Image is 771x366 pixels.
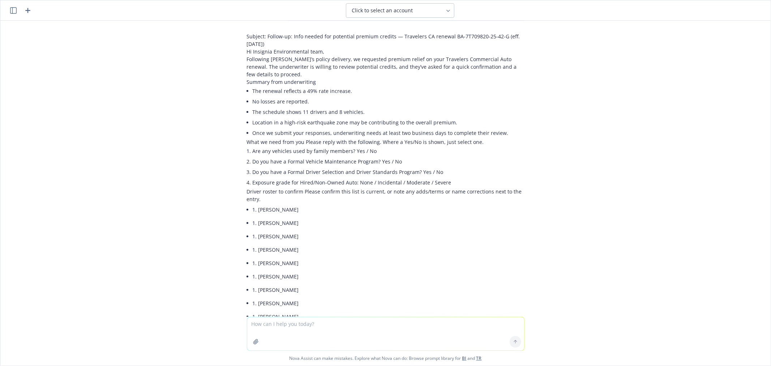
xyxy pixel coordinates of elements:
a: BI [462,355,467,361]
p: Driver roster to confirm Please confirm this list is current, or note any adds/terms or name corr... [247,188,524,203]
li: [PERSON_NAME] [258,218,524,228]
li: Once we submit your responses, underwriting needs at least two business days to complete their re... [253,128,524,138]
span: Nova Assist can make mistakes. Explore what Nova can do: Browse prompt library for and [3,351,768,366]
button: Click to select an account [346,3,454,18]
li: [PERSON_NAME] [258,271,524,282]
p: Subject: Follow-up: Info needed for potential premium credits — Travelers CA renewal BA-7T709820-... [247,33,524,48]
a: TR [476,355,482,361]
li: Do you have a Formal Vehicle Maintenance Program? Yes / No [253,156,524,167]
li: The schedule shows 11 drivers and 8 vehicles. [253,107,524,117]
li: [PERSON_NAME] [258,231,524,242]
li: Do you have a Formal Driver Selection and Driver Standards Program? Yes / No [253,167,524,177]
li: [PERSON_NAME] [258,285,524,295]
li: [PERSON_NAME] [258,258,524,268]
p: Summary from underwriting [247,78,524,86]
li: [PERSON_NAME] [258,311,524,322]
li: Are any vehicles used by family members? Yes / No [253,146,524,156]
li: Location in a high-risk earthquake zone may be contributing to the overall premium. [253,117,524,128]
li: No losses are reported. [253,96,524,107]
p: Following [PERSON_NAME]’s policy delivery, we requested premium relief on your Travelers Commerci... [247,55,524,78]
li: [PERSON_NAME] [258,298,524,308]
li: [PERSON_NAME] [258,204,524,215]
span: Click to select an account [352,7,413,14]
p: Hi Insignia Environmental team, [247,48,524,55]
li: [PERSON_NAME] [258,244,524,255]
li: Exposure grade for Hired/Non-Owned Auto: None / Incidental / Moderate / Severe [253,177,524,188]
p: What we need from you Please reply with the following. Where a Yes/No is shown, just select one. [247,138,524,146]
li: The renewal reflects a 49% rate increase. [253,86,524,96]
